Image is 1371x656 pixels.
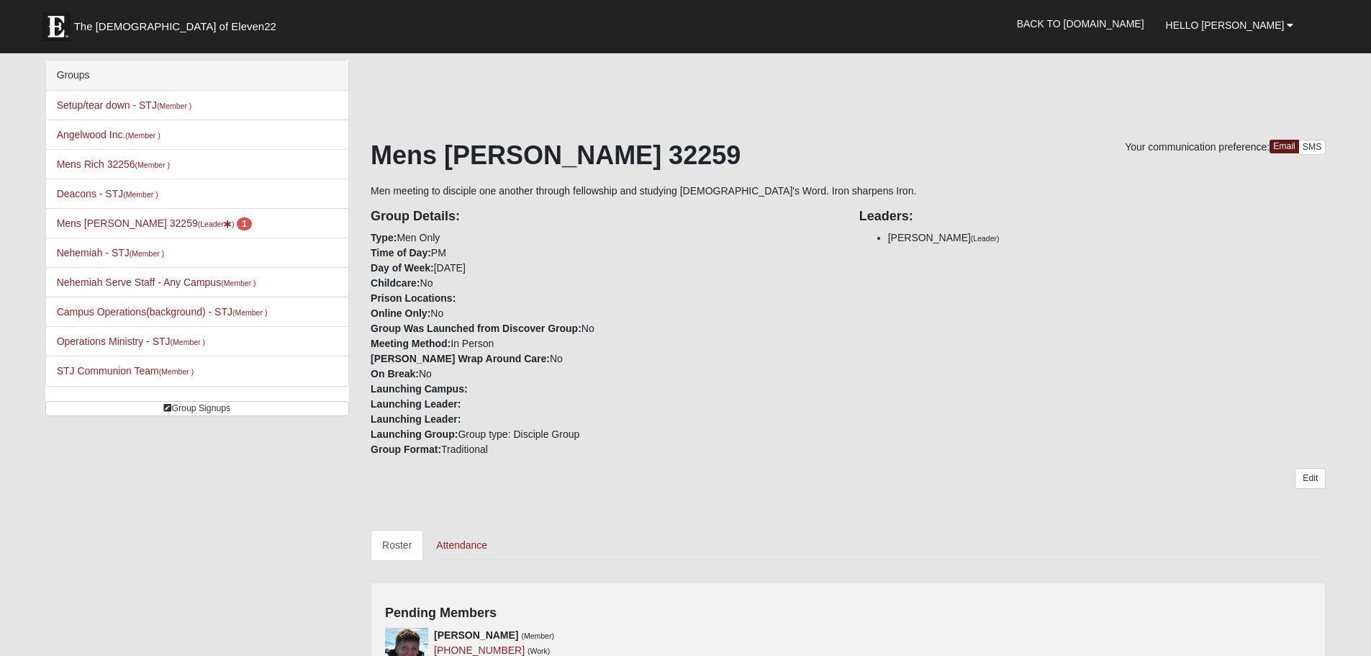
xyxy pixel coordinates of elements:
[371,338,451,349] strong: Meeting Method:
[74,19,276,34] span: The [DEMOGRAPHIC_DATA] of Eleven22
[57,158,170,170] a: Mens Rich 32256(Member )
[123,190,158,199] small: (Member )
[135,161,170,169] small: (Member )
[57,129,160,140] a: Angelwood Inc.(Member )
[35,5,322,41] a: The [DEMOGRAPHIC_DATA] of Eleven22
[57,217,252,229] a: Mens [PERSON_NAME] 32259(Leader) 1
[46,60,348,91] div: Groups
[371,262,434,274] strong: Day of Week:
[385,606,1311,621] h4: Pending Members
[1166,19,1285,31] span: Hello [PERSON_NAME]
[130,249,164,258] small: (Member )
[371,232,397,243] strong: Type:
[57,188,158,199] a: Deacons - STJ(Member )
[221,279,255,287] small: (Member )
[888,230,1326,246] li: [PERSON_NAME]
[371,530,423,560] a: Roster
[371,413,461,425] strong: Launching Leader:
[57,306,268,318] a: Campus Operations(background) - STJ(Member )
[371,277,420,289] strong: Childcare:
[371,307,430,319] strong: Online Only:
[371,353,550,364] strong: [PERSON_NAME] Wrap Around Care:
[159,367,194,376] small: (Member )
[371,368,419,379] strong: On Break:
[971,234,1000,243] small: (Leader)
[1125,141,1270,153] span: Your communication preference:
[232,308,267,317] small: (Member )
[237,217,252,230] span: number of pending members
[125,131,160,140] small: (Member )
[42,12,71,41] img: Eleven22 logo
[157,102,191,110] small: (Member )
[859,209,1326,225] h4: Leaders:
[371,209,838,225] h4: Group Details:
[57,247,165,259] a: Nehemiah - STJ(Member )
[57,277,256,288] a: Nehemiah Serve Staff - Any Campus(Member )
[57,99,192,111] a: Setup/tear down - STJ(Member )
[57,365,194,377] a: STJ Communion Team(Member )
[425,530,499,560] a: Attendance
[1006,6,1155,42] a: Back to [DOMAIN_NAME]
[1270,140,1299,153] a: Email
[1298,140,1326,155] a: SMS
[198,220,235,228] small: (Leader )
[371,292,456,304] strong: Prison Locations:
[371,140,1326,171] h1: Mens [PERSON_NAME] 32259
[57,336,205,347] a: Operations Ministry - STJ(Member )
[371,398,461,410] strong: Launching Leader:
[371,383,468,395] strong: Launching Campus:
[1155,7,1305,43] a: Hello [PERSON_NAME]
[45,401,349,416] a: Group Signups
[1295,468,1326,489] a: Edit
[171,338,205,346] small: (Member )
[371,428,458,440] strong: Launching Group:
[371,444,441,455] strong: Group Format:
[371,247,431,259] strong: Time of Day:
[360,199,849,457] div: Men Only PM [DATE] No No No In Person No No Group type: Disciple Group Traditional
[371,323,582,334] strong: Group Was Launched from Discover Group:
